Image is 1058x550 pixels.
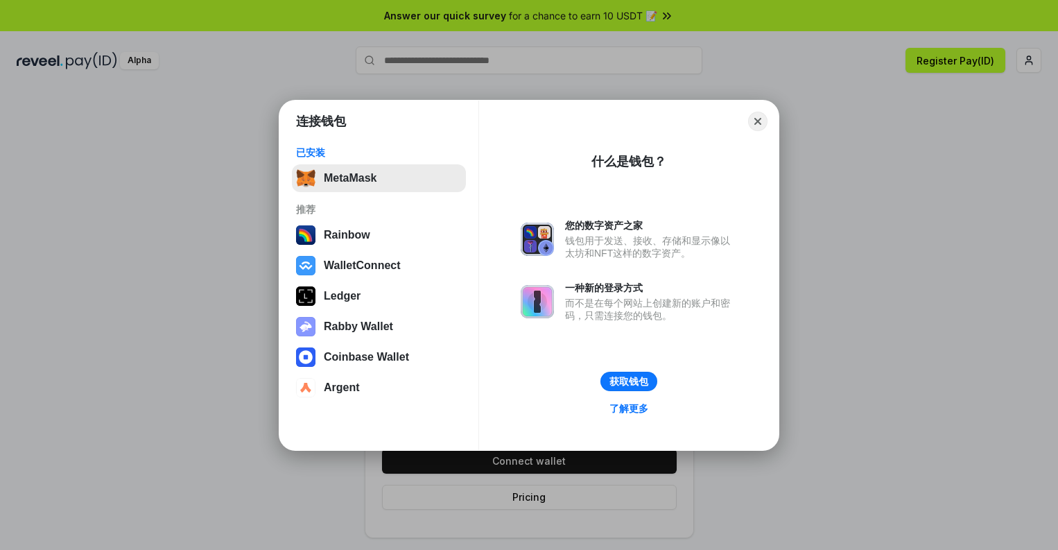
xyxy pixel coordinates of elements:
img: svg+xml,%3Csvg%20width%3D%22120%22%20height%3D%22120%22%20viewBox%3D%220%200%20120%20120%22%20fil... [296,225,315,245]
img: svg+xml,%3Csvg%20xmlns%3D%22http%3A%2F%2Fwww.w3.org%2F2000%2Fsvg%22%20fill%3D%22none%22%20viewBox... [521,285,554,318]
button: Argent [292,374,466,402]
img: svg+xml,%3Csvg%20width%3D%2228%22%20height%3D%2228%22%20viewBox%3D%220%200%2028%2028%22%20fill%3D... [296,347,315,367]
div: 您的数字资产之家 [565,219,737,232]
button: Ledger [292,282,466,310]
img: svg+xml,%3Csvg%20xmlns%3D%22http%3A%2F%2Fwww.w3.org%2F2000%2Fsvg%22%20width%3D%2228%22%20height%3... [296,286,315,306]
img: svg+xml,%3Csvg%20xmlns%3D%22http%3A%2F%2Fwww.w3.org%2F2000%2Fsvg%22%20fill%3D%22none%22%20viewBox... [296,317,315,336]
button: Rainbow [292,221,466,249]
img: svg+xml,%3Csvg%20fill%3D%22none%22%20height%3D%2233%22%20viewBox%3D%220%200%2035%2033%22%20width%... [296,169,315,188]
div: 什么是钱包？ [591,153,666,170]
img: svg+xml,%3Csvg%20width%3D%2228%22%20height%3D%2228%22%20viewBox%3D%220%200%2028%2028%22%20fill%3D... [296,256,315,275]
div: 一种新的登录方式 [565,282,737,294]
h1: 连接钱包 [296,113,346,130]
div: WalletConnect [324,259,401,272]
div: 钱包用于发送、接收、存储和显示像以太坊和NFT这样的数字资产。 [565,234,737,259]
img: svg+xml,%3Csvg%20width%3D%2228%22%20height%3D%2228%22%20viewBox%3D%220%200%2028%2028%22%20fill%3D... [296,378,315,397]
div: Rainbow [324,229,370,241]
button: Coinbase Wallet [292,343,466,371]
div: Argent [324,381,360,394]
div: Rabby Wallet [324,320,393,333]
div: 已安装 [296,146,462,159]
button: Close [748,112,768,131]
button: Rabby Wallet [292,313,466,341]
img: svg+xml,%3Csvg%20xmlns%3D%22http%3A%2F%2Fwww.w3.org%2F2000%2Fsvg%22%20fill%3D%22none%22%20viewBox... [521,223,554,256]
div: MetaMask [324,172,376,184]
div: Ledger [324,290,361,302]
div: Coinbase Wallet [324,351,409,363]
div: 了解更多 [609,402,648,415]
div: 推荐 [296,203,462,216]
a: 了解更多 [601,399,657,418]
button: MetaMask [292,164,466,192]
div: 获取钱包 [609,375,648,388]
div: 而不是在每个网站上创建新的账户和密码，只需连接您的钱包。 [565,297,737,322]
button: WalletConnect [292,252,466,280]
button: 获取钱包 [600,372,657,391]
